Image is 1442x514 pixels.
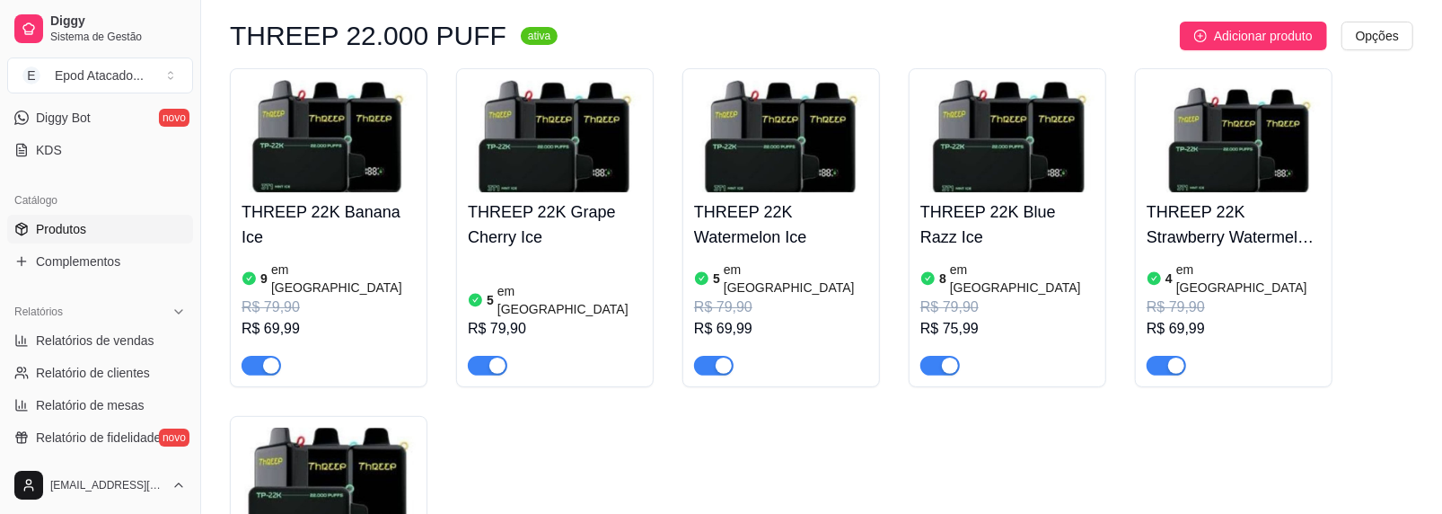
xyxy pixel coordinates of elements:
[7,247,193,276] a: Complementos
[7,391,193,420] a: Relatório de mesas
[36,332,154,350] span: Relatórios de vendas
[920,199,1095,250] h4: THREEP 22K Blue Razz Ice
[36,220,86,238] span: Produtos
[694,318,868,340] div: R$ 69,99
[713,270,720,288] article: 5
[36,109,91,127] span: Diggy Bot
[1165,270,1173,288] article: 4
[7,7,193,50] a: DiggySistema de Gestão
[497,282,642,318] article: em [GEOGRAPHIC_DATA]
[50,13,186,30] span: Diggy
[55,66,144,84] div: Epod Atacado ...
[7,186,193,215] div: Catálogo
[7,359,193,387] a: Relatório de clientes
[1214,26,1313,46] span: Adicionar produto
[724,261,868,297] article: em [GEOGRAPHIC_DATA]
[242,80,416,192] img: product-image
[1356,26,1399,46] span: Opções
[521,27,558,45] sup: ativa
[271,261,416,297] article: em [GEOGRAPHIC_DATA]
[7,464,193,507] button: [EMAIL_ADDRESS][DOMAIN_NAME]
[7,58,193,93] button: Select a team
[36,429,161,447] span: Relatório de fidelidade
[694,199,868,250] h4: THREEP 22K Watermelon Ice
[36,396,145,414] span: Relatório de mesas
[7,215,193,244] a: Produtos
[1147,199,1321,250] h4: THREEP 22K Strawberry Watermelon Ice
[260,270,268,288] article: 9
[487,291,494,309] article: 5
[242,318,416,340] div: R$ 69,99
[920,80,1095,192] img: product-image
[1176,261,1321,297] article: em [GEOGRAPHIC_DATA]
[468,318,642,340] div: R$ 79,90
[920,297,1095,318] div: R$ 79,90
[50,478,164,492] span: [EMAIL_ADDRESS][DOMAIN_NAME]
[230,25,506,47] h3: THREEP 22.000 PUFF
[1180,22,1327,50] button: Adicionar produto
[920,318,1095,340] div: R$ 75,99
[468,80,642,192] img: product-image
[694,80,868,192] img: product-image
[1341,22,1413,50] button: Opções
[36,253,120,270] span: Complementos
[1147,318,1321,340] div: R$ 69,99
[242,199,416,250] h4: THREEP 22K Banana Ice
[7,136,193,164] a: KDS
[1147,80,1321,192] img: product-image
[468,199,642,250] h4: THREEP 22K Grape Cherry Ice
[1194,30,1207,42] span: plus-circle
[7,423,193,452] a: Relatório de fidelidadenovo
[14,305,63,319] span: Relatórios
[950,261,1095,297] article: em [GEOGRAPHIC_DATA]
[939,270,946,288] article: 8
[36,141,62,159] span: KDS
[50,30,186,44] span: Sistema de Gestão
[7,326,193,355] a: Relatórios de vendas
[242,297,416,318] div: R$ 79,90
[36,364,150,382] span: Relatório de clientes
[694,297,868,318] div: R$ 79,90
[7,103,193,132] a: Diggy Botnovo
[1147,297,1321,318] div: R$ 79,90
[22,66,40,84] span: E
